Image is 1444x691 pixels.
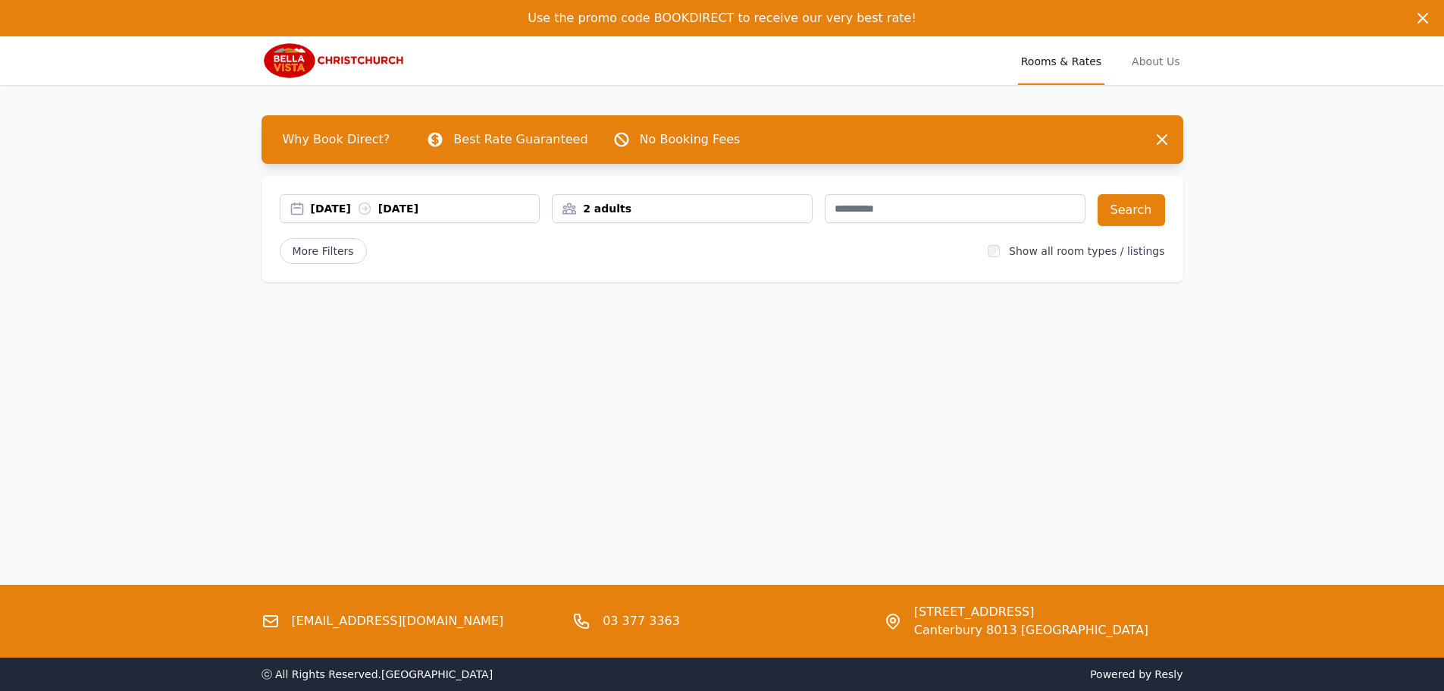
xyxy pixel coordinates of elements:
[453,130,587,149] p: Best Rate Guaranteed
[262,668,493,680] span: ⓒ All Rights Reserved. [GEOGRAPHIC_DATA]
[914,603,1148,621] span: [STREET_ADDRESS]
[271,124,403,155] span: Why Book Direct?
[553,201,812,216] div: 2 adults
[1018,36,1104,85] a: Rooms & Rates
[262,42,408,79] img: Bella Vista Christchurch
[1098,194,1165,226] button: Search
[1009,245,1164,257] label: Show all room types / listings
[640,130,741,149] p: No Booking Fees
[1154,668,1182,680] a: Resly
[728,667,1183,682] span: Powered by
[1129,36,1182,85] a: About Us
[528,11,916,25] span: Use the promo code BOOKDIRECT to receive our very best rate!
[292,612,504,630] a: [EMAIL_ADDRESS][DOMAIN_NAME]
[311,201,540,216] div: [DATE] [DATE]
[914,621,1148,639] span: Canterbury 8013 [GEOGRAPHIC_DATA]
[280,238,367,264] span: More Filters
[603,612,680,630] a: 03 377 3363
